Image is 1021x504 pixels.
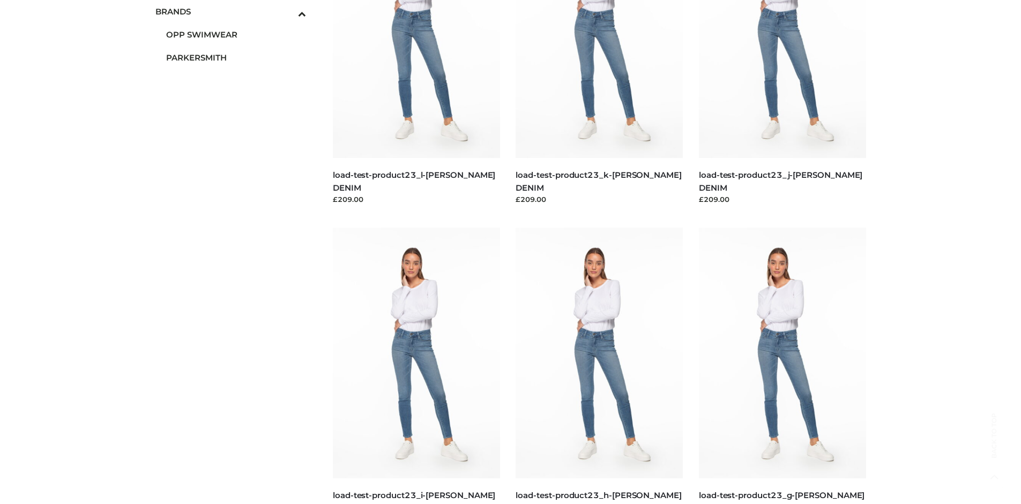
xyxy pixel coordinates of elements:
[333,194,500,205] div: £209.00
[699,170,862,192] a: load-test-product23_j-[PERSON_NAME] DENIM
[155,5,307,18] span: BRANDS
[981,432,1008,458] span: Back to top
[516,170,681,192] a: load-test-product23_k-[PERSON_NAME] DENIM
[166,28,307,41] span: OPP SWIMWEAR
[166,51,307,64] span: PARKERSMITH
[166,46,307,69] a: PARKERSMITH
[516,194,683,205] div: £209.00
[166,23,307,46] a: OPP SWIMWEAR
[699,194,866,205] div: £209.00
[333,170,495,192] a: load-test-product23_l-[PERSON_NAME] DENIM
